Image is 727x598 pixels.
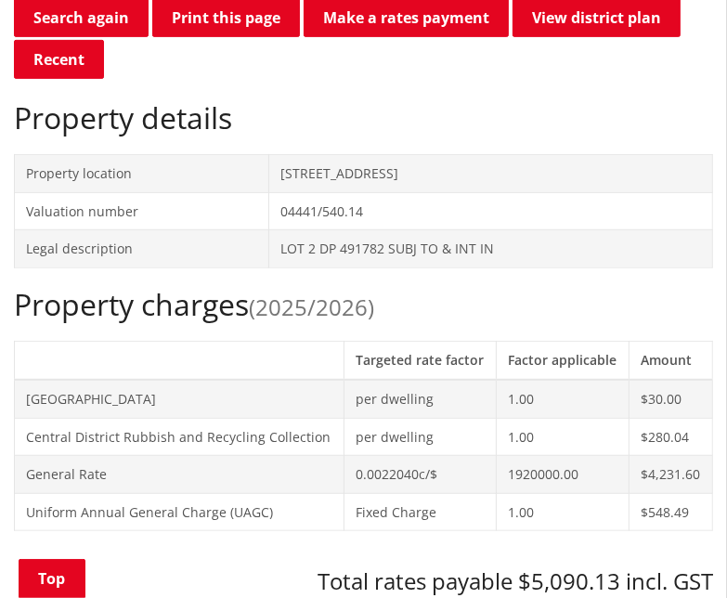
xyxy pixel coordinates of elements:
td: General Rate [15,456,344,494]
td: 1920000.00 [497,456,630,494]
th: Amount [630,342,713,380]
a: Top [19,559,85,598]
td: [GEOGRAPHIC_DATA] [15,380,344,418]
td: 0.0022040c/$ [344,456,497,494]
h3: Total rates payable $5,090.13 incl. GST [14,568,713,595]
td: Fixed Charge [344,493,497,531]
td: Central District Rubbish and Recycling Collection [15,418,344,456]
span: (2025/2026) [249,292,374,322]
td: LOT 2 DP 491782 SUBJ TO & INT IN [268,230,712,268]
td: $4,231.60 [630,456,713,494]
iframe: Messenger Launcher [642,520,708,587]
td: $30.00 [630,380,713,418]
button: Recent [14,40,104,79]
td: Valuation number [15,192,269,230]
td: per dwelling [344,380,497,418]
td: 1.00 [497,493,630,531]
h2: Property charges [14,287,713,322]
td: [STREET_ADDRESS] [268,155,712,193]
td: $548.49 [630,493,713,531]
td: Legal description [15,230,269,268]
td: 1.00 [497,418,630,456]
th: Targeted rate factor [344,342,497,380]
td: $280.04 [630,418,713,456]
td: 1.00 [497,380,630,418]
td: 04441/540.14 [268,192,712,230]
td: Property location [15,155,269,193]
td: per dwelling [344,418,497,456]
h2: Property details [14,100,713,136]
th: Factor applicable [497,342,630,380]
td: Uniform Annual General Charge (UAGC) [15,493,344,531]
